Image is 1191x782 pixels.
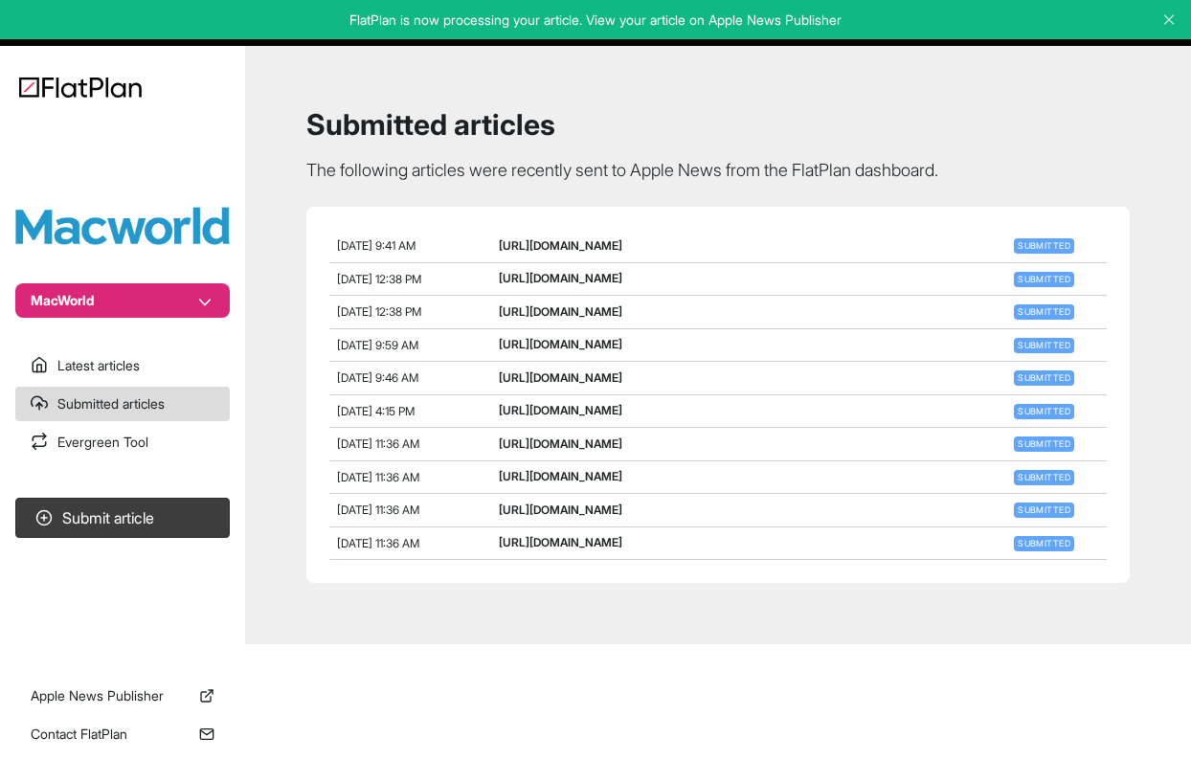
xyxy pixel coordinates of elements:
[1010,436,1078,450] a: Submitted
[499,271,622,285] a: [URL][DOMAIN_NAME]
[499,370,622,385] a: [URL][DOMAIN_NAME]
[337,338,418,352] span: [DATE] 9:59 AM
[15,207,230,245] img: Publication Logo
[15,425,230,459] a: Evergreen Tool
[1010,337,1078,351] a: Submitted
[499,503,622,517] a: [URL][DOMAIN_NAME]
[19,77,142,98] img: Logo
[15,348,230,383] a: Latest articles
[337,304,421,319] span: [DATE] 12:38 PM
[1010,502,1078,516] a: Submitted
[1010,271,1078,285] a: Submitted
[499,535,622,549] a: [URL][DOMAIN_NAME]
[499,304,622,319] a: [URL][DOMAIN_NAME]
[306,107,1130,142] h1: Submitted articles
[1010,403,1078,417] a: Submitted
[1014,304,1074,320] span: Submitted
[1014,338,1074,353] span: Submitted
[13,11,1178,30] p: FlatPlan is now processing your article. View your article on Apple News Publisher
[1014,272,1074,287] span: Submitted
[15,498,230,538] button: Submit article
[1010,237,1078,252] a: Submitted
[1014,536,1074,551] span: Submitted
[499,436,622,451] a: [URL][DOMAIN_NAME]
[337,536,419,550] span: [DATE] 11:36 AM
[1014,436,1074,452] span: Submitted
[1014,370,1074,386] span: Submitted
[15,283,230,318] button: MacWorld
[337,436,419,451] span: [DATE] 11:36 AM
[1010,369,1078,384] a: Submitted
[337,470,419,484] span: [DATE] 11:36 AM
[337,272,421,286] span: [DATE] 12:38 PM
[1010,535,1078,549] a: Submitted
[1014,470,1074,485] span: Submitted
[499,403,622,417] a: [URL][DOMAIN_NAME]
[1010,303,1078,318] a: Submitted
[1014,404,1074,419] span: Submitted
[15,717,230,751] a: Contact FlatPlan
[337,238,416,253] span: [DATE] 9:41 AM
[337,503,419,517] span: [DATE] 11:36 AM
[337,370,418,385] span: [DATE] 9:46 AM
[499,238,622,253] a: [URL][DOMAIN_NAME]
[15,679,230,713] a: Apple News Publisher
[306,157,1130,184] p: The following articles were recently sent to Apple News from the FlatPlan dashboard.
[1014,238,1074,254] span: Submitted
[1014,503,1074,518] span: Submitted
[15,387,230,421] a: Submitted articles
[499,337,622,351] a: [URL][DOMAIN_NAME]
[499,469,622,483] a: [URL][DOMAIN_NAME]
[337,404,415,418] span: [DATE] 4:15 PM
[1010,469,1078,483] a: Submitted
